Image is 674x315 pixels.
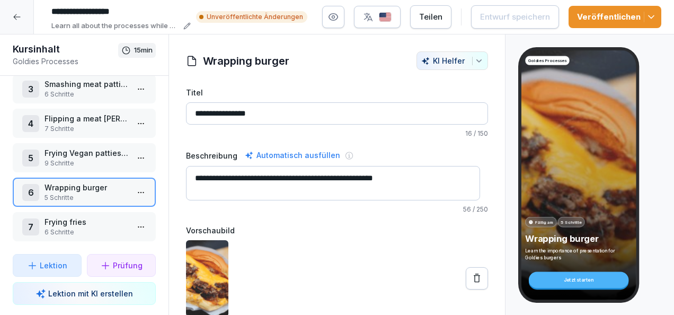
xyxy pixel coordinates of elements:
p: 5 Schritte [45,193,128,203]
p: Goldies Processes [528,57,567,64]
div: 7Frying fries6 Schritte [13,212,156,241]
button: Prüfung [87,254,156,277]
p: Prüfung [113,260,143,271]
div: 6Wrapping burger5 Schritte [13,178,156,207]
p: / 250 [186,205,488,214]
label: Beschreibung [186,150,237,161]
p: Wrapping burger [525,233,632,244]
button: Teilen [410,5,451,29]
h1: Kursinhalt [13,43,118,56]
p: / 150 [186,129,488,138]
button: KI Helfer [416,51,488,70]
p: Fällig am [535,219,554,225]
p: Learn all about the processes while working at Goldies [51,21,180,31]
img: us.svg [379,12,392,22]
p: 5 Schritte [561,219,582,225]
p: Learn the importance of presentation for Goldies burgers [525,248,632,260]
div: 5 [22,150,39,167]
p: 15 min [134,45,153,56]
label: Titel [186,87,488,98]
div: 4Flipping a meat [PERSON_NAME]7 Schritte [13,109,156,138]
p: Frying fries [45,216,128,227]
p: 6 Schritte [45,90,128,99]
button: Veröffentlichen [569,6,661,28]
div: 3 [22,81,39,98]
label: Vorschaubild [186,225,488,236]
p: Unveröffentlichte Änderungen [207,12,303,22]
div: Automatisch ausfüllen [243,149,342,162]
button: Lektion mit KI erstellen [13,282,156,305]
p: Lektion [40,260,67,271]
p: Lektion mit KI erstellen [48,288,133,299]
p: Goldies Processes [13,56,118,67]
p: Wrapping burger [45,182,128,193]
div: 3Smashing meat patties6 Schritte [13,74,156,103]
p: 7 Schritte [45,124,128,134]
span: 16 [465,129,472,137]
div: Veröffentlichen [577,11,653,23]
div: Entwurf speichern [480,11,550,23]
p: 6 Schritte [45,227,128,237]
button: Entwurf speichern [471,5,559,29]
div: 5Frying Vegan patties and vegan ingredients9 Schritte [13,143,156,172]
div: KI Helfer [421,56,483,65]
p: Frying Vegan patties and vegan ingredients [45,147,128,159]
div: 7 [22,218,39,235]
button: Lektion [13,254,82,277]
div: 4 [22,115,39,132]
p: 9 Schritte [45,159,128,168]
p: Flipping a meat [PERSON_NAME] [45,113,128,124]
div: 6 [22,184,39,201]
div: Jetzt starten [529,272,628,288]
p: Smashing meat patties [45,78,128,90]
h1: Wrapping burger [203,53,289,69]
span: 56 [463,205,471,213]
div: Teilen [419,11,442,23]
